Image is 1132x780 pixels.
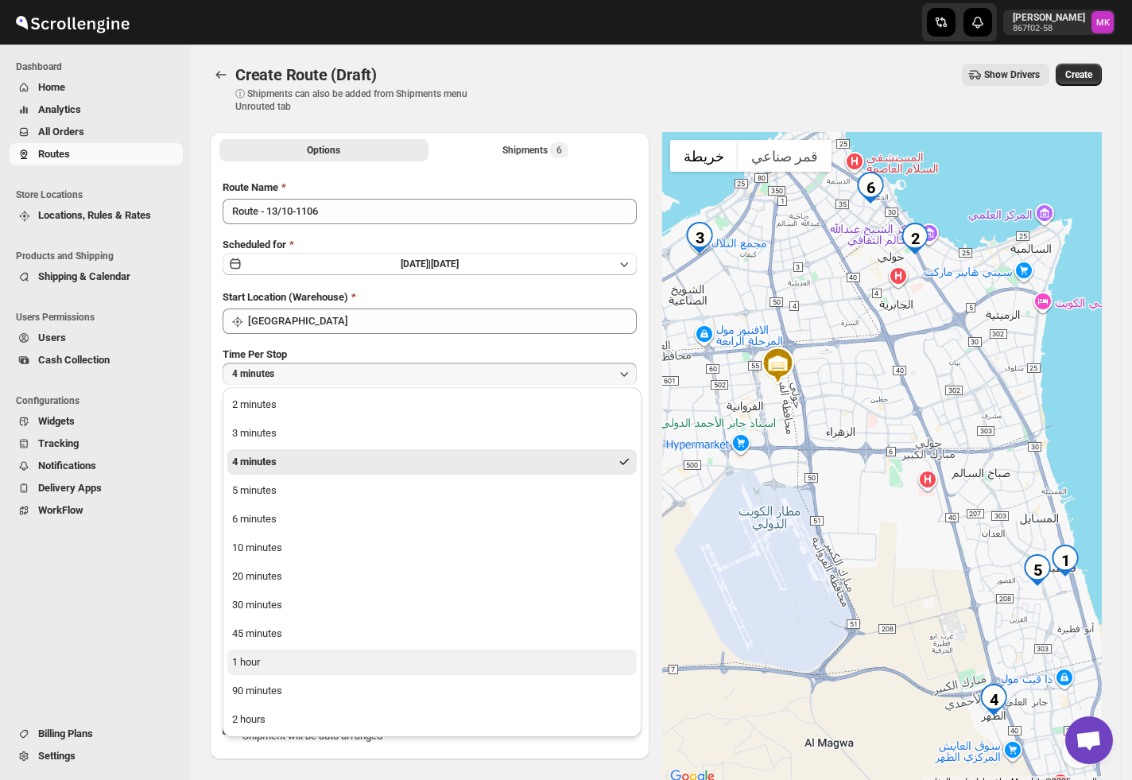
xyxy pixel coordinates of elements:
[232,683,282,699] div: 90 minutes
[235,65,377,84] span: Create Route (Draft)
[1013,11,1085,24] p: [PERSON_NAME]
[227,707,637,732] button: 2 hours
[232,483,277,499] div: 5 minutes
[223,239,286,250] span: Scheduled for
[10,76,183,99] button: Home
[431,258,459,270] span: [DATE]
[10,745,183,767] button: Settings
[210,64,232,86] button: Routes
[10,477,183,499] button: Delivery Apps
[232,367,274,380] span: 4 minutes
[10,433,183,455] button: Tracking
[1049,545,1081,576] div: 1
[38,437,79,449] span: Tracking
[38,332,66,343] span: Users
[10,327,183,349] button: Users
[10,204,183,227] button: Locations, Rules & Rates
[38,103,81,115] span: Analytics
[227,564,637,589] button: 20 minutes
[556,144,562,157] span: 6
[38,750,76,762] span: Settings
[10,349,183,371] button: Cash Collection
[10,121,183,143] button: All Orders
[227,421,637,446] button: 3 minutes
[432,139,641,161] button: Selected Shipments
[223,348,287,360] span: Time Per Stop
[232,569,282,584] div: 20 minutes
[38,482,102,494] span: Delivery Apps
[502,142,568,158] div: Shipments
[38,728,93,739] span: Billing Plans
[232,654,260,670] div: 1 hour
[10,99,183,121] button: Analytics
[227,592,637,618] button: 30 minutes
[219,139,428,161] button: All Route Options
[232,597,282,613] div: 30 minutes
[38,209,151,221] span: Locations, Rules & Rates
[401,258,431,270] span: [DATE] |
[38,415,75,427] span: Widgets
[223,181,278,193] span: Route Name
[227,678,637,704] button: 90 minutes
[10,143,183,165] button: Routes
[10,499,183,522] button: WorkFlow
[38,460,96,471] span: Notifications
[242,730,382,742] span: Shipment will be auto arranged
[1056,64,1102,86] button: Create
[227,392,637,417] button: 2 minutes
[1013,24,1085,33] p: 867f02-58
[13,2,132,42] img: ScrollEngine
[232,454,277,470] div: 4 minutes
[232,712,266,728] div: 2 hours
[10,410,183,433] button: Widgets
[1096,17,1111,28] text: MK
[232,626,282,642] div: 45 minutes
[223,291,348,303] span: Start Location (Warehouse)
[38,354,110,366] span: Cash Collection
[10,266,183,288] button: Shipping & Calendar
[232,540,282,556] div: 10 minutes
[16,250,183,262] span: Products and Shipping
[962,64,1049,86] button: Show Drivers
[38,270,130,282] span: Shipping & Calendar
[1091,11,1114,33] span: Mostafa Khalifa
[978,684,1010,716] div: 4
[223,363,637,385] button: 4 minutes
[10,723,183,745] button: Billing Plans
[232,397,277,413] div: 2 minutes
[738,140,832,172] button: عرض صور القمر الصناعي
[1022,554,1053,586] div: 5
[16,188,183,201] span: Store Locations
[232,425,277,441] div: 3 minutes
[1003,10,1115,35] button: User menu
[227,621,637,646] button: 45 minutes
[1065,68,1092,81] span: Create
[307,144,340,157] span: Options
[16,311,183,324] span: Users Permissions
[16,394,183,407] span: Configurations
[227,478,637,503] button: 5 minutes
[38,126,84,138] span: All Orders
[855,172,886,204] div: 6
[38,81,65,93] span: Home
[227,506,637,532] button: 6 minutes
[223,253,637,275] button: [DATE]|[DATE]
[1065,716,1113,764] div: دردشة مفتوحة
[210,167,649,685] div: All Route Options
[670,140,738,172] button: عرض خريطة الشارع
[899,223,931,254] div: 2
[984,68,1040,81] span: Show Drivers
[38,148,70,160] span: Routes
[227,535,637,561] button: 10 minutes
[232,511,277,527] div: 6 minutes
[1062,736,1094,768] button: عناصر التحكّم بطريقة عرض الخريطة
[248,309,637,334] input: Search location
[10,455,183,477] button: Notifications
[227,449,637,475] button: 4 minutes
[223,199,637,224] input: Eg: Bengaluru Route
[227,650,637,675] button: 1 hour
[38,504,83,516] span: WorkFlow
[16,60,183,73] span: Dashboard
[684,222,715,254] div: 3
[235,87,486,113] p: ⓘ Shipments can also be added from Shipments menu Unrouted tab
